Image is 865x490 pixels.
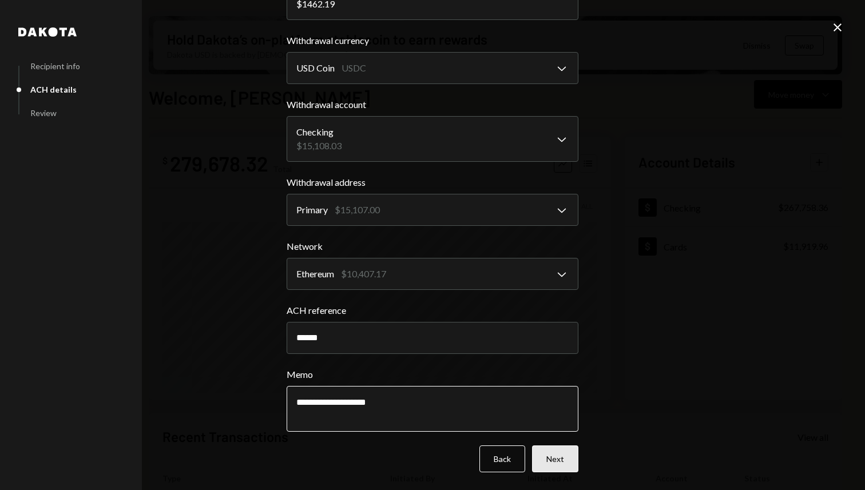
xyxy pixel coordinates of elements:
[532,445,578,472] button: Next
[30,85,77,94] div: ACH details
[287,304,578,317] label: ACH reference
[287,52,578,84] button: Withdrawal currency
[335,203,380,217] div: $15,107.00
[287,116,578,162] button: Withdrawal account
[287,368,578,381] label: Memo
[30,61,80,71] div: Recipient info
[287,240,578,253] label: Network
[30,108,57,118] div: Review
[287,194,578,226] button: Withdrawal address
[287,176,578,189] label: Withdrawal address
[287,34,578,47] label: Withdrawal currency
[341,267,386,281] div: $10,407.17
[342,61,366,75] div: USDC
[479,445,525,472] button: Back
[287,258,578,290] button: Network
[287,98,578,111] label: Withdrawal account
